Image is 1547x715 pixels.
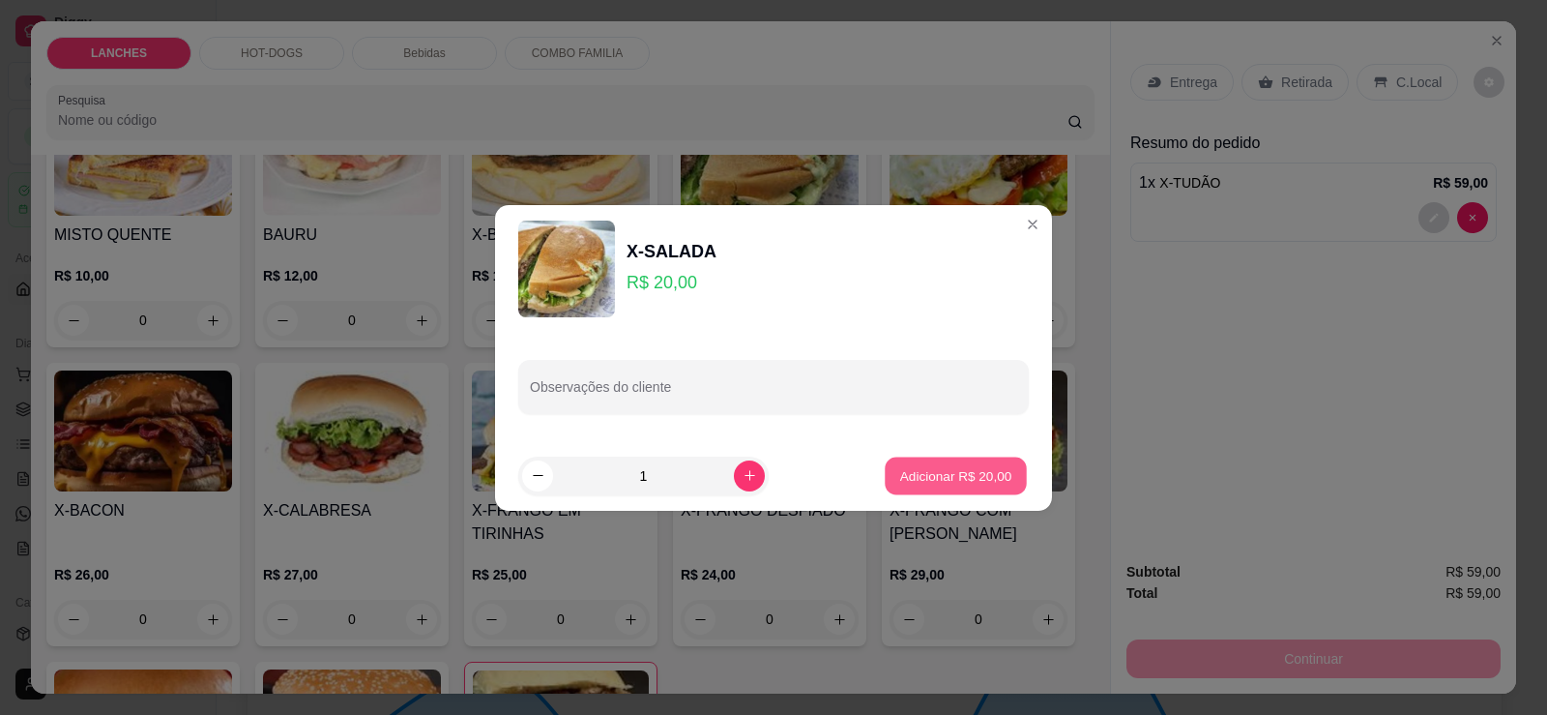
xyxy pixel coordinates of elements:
[530,385,1017,404] input: Observações do cliente
[900,466,1012,485] p: Adicionar R$ 20,00
[522,461,553,492] button: decrease-product-quantity
[1017,209,1048,240] button: Close
[627,238,716,265] div: X-SALADA
[518,221,615,317] img: product-image
[734,461,765,492] button: increase-product-quantity
[627,269,716,296] p: R$ 20,00
[885,457,1027,494] button: Adicionar R$ 20,00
